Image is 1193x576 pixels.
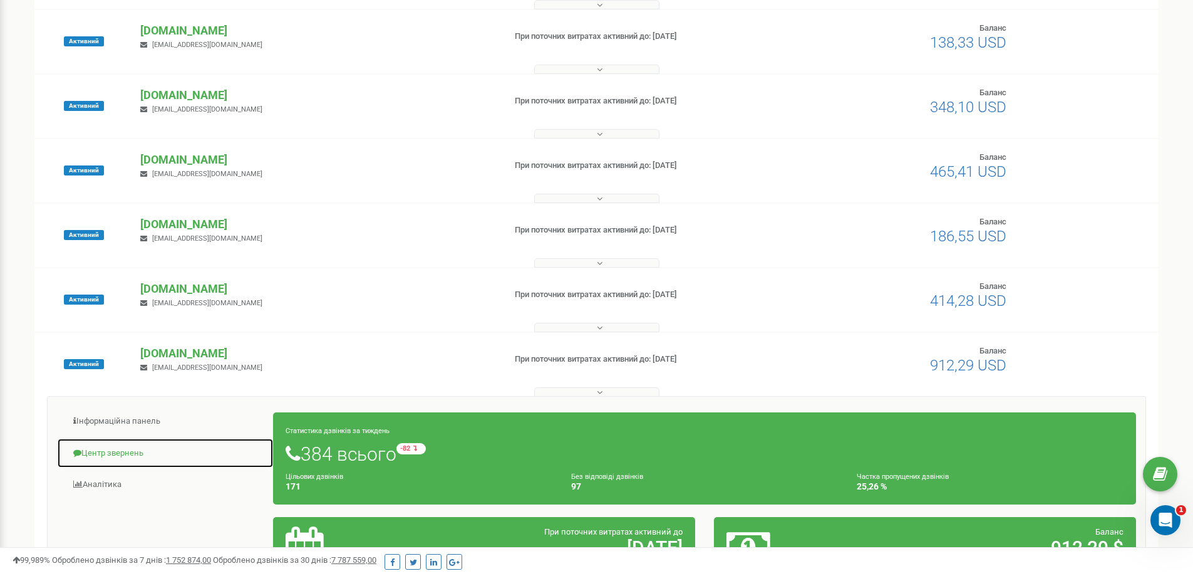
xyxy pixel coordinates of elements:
h2: 912,29 $ [865,538,1123,558]
small: Цільових дзвінків [286,473,343,481]
span: Баланс [979,88,1006,97]
u: 1 752 874,00 [166,555,211,565]
small: -82 [396,443,426,454]
p: [DOMAIN_NAME] [140,345,494,362]
span: Баланс [979,346,1006,355]
span: 138,33 USD [930,34,1006,51]
span: Баланс [1095,527,1123,537]
p: При поточних витратах активний до: [DATE] [515,160,775,172]
span: [EMAIL_ADDRESS][DOMAIN_NAME] [152,299,262,307]
a: Центр звернень [57,438,274,469]
span: Активний [64,359,104,369]
span: [EMAIL_ADDRESS][DOMAIN_NAME] [152,364,262,372]
h4: 25,26 % [857,482,1123,491]
span: Активний [64,101,104,111]
p: При поточних витратах активний до: [DATE] [515,224,775,236]
h2: [DATE] [424,538,683,558]
u: 7 787 559,00 [331,555,376,565]
span: Баланс [979,23,1006,33]
p: [DOMAIN_NAME] [140,216,494,233]
span: 912,29 USD [930,357,1006,374]
p: При поточних витратах активний до: [DATE] [515,31,775,43]
p: При поточних витратах активний до: [DATE] [515,95,775,107]
p: [DOMAIN_NAME] [140,23,494,39]
span: Баланс [979,281,1006,291]
a: Інформаційна панель [57,406,274,437]
span: Активний [64,295,104,305]
span: [EMAIL_ADDRESS][DOMAIN_NAME] [152,41,262,49]
span: Активний [64,230,104,240]
span: При поточних витратах активний до [544,527,683,537]
h1: 384 всього [286,443,1123,464]
small: Частка пропущених дзвінків [857,473,949,481]
span: Активний [64,36,104,46]
p: [DOMAIN_NAME] [140,281,494,297]
h4: 171 [286,482,552,491]
span: Баланс [979,152,1006,162]
a: Аналiтика [57,469,274,500]
span: [EMAIL_ADDRESS][DOMAIN_NAME] [152,234,262,243]
span: 186,55 USD [930,228,1006,245]
small: Без відповіді дзвінків [571,473,643,481]
iframe: Intercom live chat [1150,505,1180,535]
p: При поточних витратах активний до: [DATE] [515,289,775,301]
span: 348,10 USD [930,98,1006,116]
span: Оброблено дзвінків за 7 днів : [52,555,211,565]
span: Оброблено дзвінків за 30 днів : [213,555,376,565]
span: [EMAIL_ADDRESS][DOMAIN_NAME] [152,170,262,178]
span: Баланс [979,217,1006,226]
span: Активний [64,165,104,175]
h4: 97 [571,482,838,491]
p: [DOMAIN_NAME] [140,87,494,103]
span: 99,989% [13,555,50,565]
small: Статистика дзвінків за тиждень [286,427,390,435]
span: [EMAIL_ADDRESS][DOMAIN_NAME] [152,105,262,113]
span: 465,41 USD [930,163,1006,181]
span: 1 [1176,505,1186,515]
p: [DOMAIN_NAME] [140,152,494,168]
span: 414,28 USD [930,292,1006,310]
p: При поточних витратах активний до: [DATE] [515,353,775,365]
